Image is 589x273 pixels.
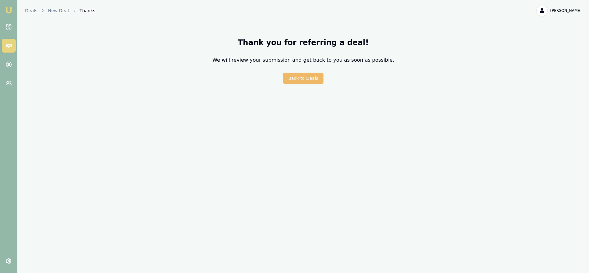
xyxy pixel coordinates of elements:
img: emu-icon-u.png [5,6,13,14]
h2: Thank you for referring a deal! [28,38,579,48]
span: Thanks [80,8,95,14]
a: Back to Deals [283,75,323,81]
a: New Deal [48,8,69,14]
nav: breadcrumb [25,8,95,14]
a: Deals [25,8,37,14]
span: [PERSON_NAME] [550,8,581,13]
p: We will review your submission and get back to you as soon as possible. [28,56,579,64]
button: Back to Deals [283,73,323,84]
